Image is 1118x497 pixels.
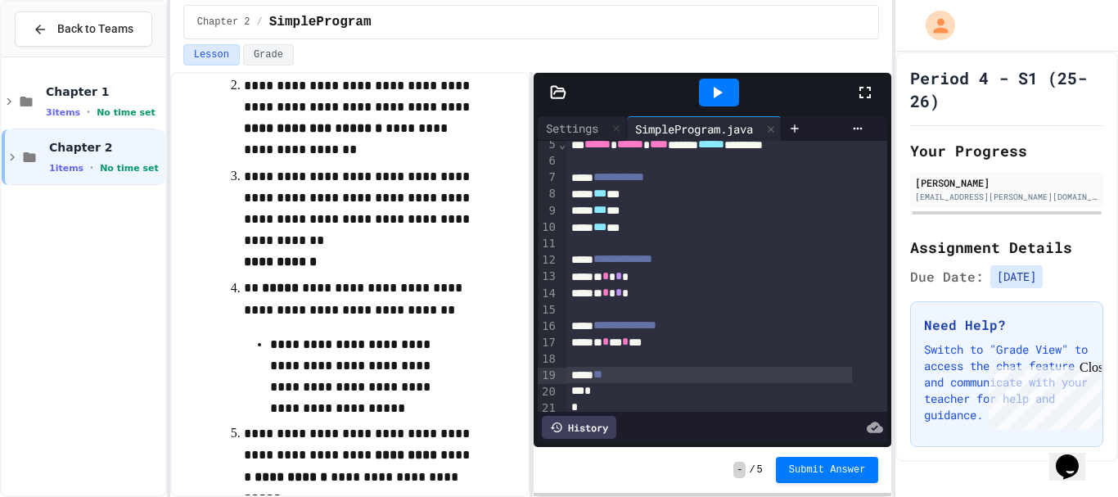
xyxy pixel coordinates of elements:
button: Lesson [183,44,240,66]
div: 16 [538,319,558,335]
span: • [87,106,90,119]
span: Chapter 2 [49,140,162,155]
div: SimpleProgram.java [627,116,782,141]
span: Chapter 2 [197,16,250,29]
p: Switch to "Grade View" to access the chat feature and communicate with your teacher for help and ... [924,341,1089,423]
div: My Account [908,7,959,44]
div: 18 [538,351,558,368]
h2: Your Progress [910,139,1103,162]
div: 20 [538,384,558,400]
h2: Assignment Details [910,236,1103,259]
span: No time set [100,163,159,174]
div: SimpleProgram.java [627,120,761,138]
span: / [749,463,755,477]
div: 9 [538,203,558,219]
span: Chapter 1 [46,84,162,99]
span: 3 items [46,107,80,118]
div: 13 [538,269,558,285]
div: [PERSON_NAME] [915,175,1098,190]
span: • [90,161,93,174]
div: 11 [538,236,558,252]
div: Settings [538,120,606,137]
div: 5 [538,137,558,153]
div: [EMAIL_ADDRESS][PERSON_NAME][DOMAIN_NAME] [915,191,1098,203]
span: Back to Teams [57,20,133,38]
span: SimpleProgram [269,12,372,32]
div: 6 [538,153,558,169]
span: [DATE] [990,265,1043,288]
span: Fold line [558,138,566,151]
span: Due Date: [910,267,984,287]
div: 10 [538,219,558,236]
h1: Period 4 - S1 (25-26) [910,66,1103,112]
div: Chat with us now!Close [7,7,113,104]
div: 19 [538,368,558,384]
button: Back to Teams [15,11,152,47]
span: No time set [97,107,156,118]
span: 1 items [49,163,83,174]
iframe: chat widget [1049,431,1102,481]
button: Grade [243,44,294,66]
div: 17 [538,335,558,351]
span: Submit Answer [789,463,866,477]
iframe: chat widget [982,360,1102,430]
div: Settings [538,116,627,141]
div: 8 [538,186,558,202]
div: 21 [538,400,558,417]
div: 12 [538,252,558,269]
span: - [733,462,746,478]
div: History [542,416,616,439]
div: 14 [538,286,558,302]
div: 7 [538,169,558,186]
button: Submit Answer [776,457,879,483]
span: / [257,16,263,29]
div: 15 [538,302,558,319]
span: 5 [757,463,763,477]
h3: Need Help? [924,315,1089,335]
